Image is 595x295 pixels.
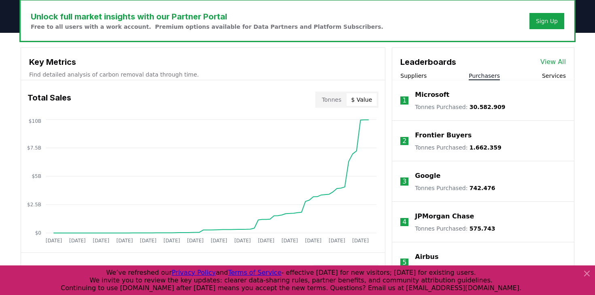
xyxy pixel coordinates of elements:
[117,238,133,244] tspan: [DATE]
[415,130,472,140] a: Frontier Buyers
[536,17,558,25] a: Sign Up
[542,72,566,80] button: Services
[46,238,62,244] tspan: [DATE]
[27,202,41,207] tspan: $2.5B
[415,103,505,111] p: Tonnes Purchased :
[470,185,495,191] span: 742.476
[470,104,506,110] span: 30.582.909
[415,265,495,273] p: Tonnes Purchased :
[35,230,41,236] tspan: $0
[211,238,227,244] tspan: [DATE]
[32,173,41,179] tspan: $5B
[31,11,383,23] h3: Unlock full market insights with our Partner Portal
[415,171,440,181] a: Google
[69,238,86,244] tspan: [DATE]
[28,264,66,280] h3: Deliveries
[93,238,109,244] tspan: [DATE]
[415,143,501,152] p: Tonnes Purchased :
[402,177,406,186] p: 3
[31,23,383,31] p: Free to all users with a work account. Premium options available for Data Partners and Platform S...
[27,145,41,151] tspan: $7.5B
[402,258,406,267] p: 5
[415,184,495,192] p: Tonnes Purchased :
[470,144,501,151] span: 1.662.359
[29,71,377,79] p: Find detailed analysis of carbon removal data through time.
[400,56,456,68] h3: Leaderboards
[402,136,406,146] p: 2
[140,238,157,244] tspan: [DATE]
[29,56,377,68] h3: Key Metrics
[415,224,495,233] p: Tonnes Purchased :
[281,238,298,244] tspan: [DATE]
[400,72,427,80] button: Suppliers
[258,238,274,244] tspan: [DATE]
[415,212,474,221] a: JPMorgan Chase
[470,225,495,232] span: 575.743
[305,238,322,244] tspan: [DATE]
[352,238,369,244] tspan: [DATE]
[28,92,71,108] h3: Total Sales
[187,238,204,244] tspan: [DATE]
[529,13,564,29] button: Sign Up
[415,252,438,262] a: Airbus
[402,217,406,227] p: 4
[29,118,41,124] tspan: $10B
[402,96,406,105] p: 1
[234,238,251,244] tspan: [DATE]
[329,238,345,244] tspan: [DATE]
[317,93,346,106] button: Tonnes
[346,93,377,106] button: $ Value
[164,238,180,244] tspan: [DATE]
[540,57,566,67] a: View All
[469,72,500,80] button: Purchasers
[415,90,449,100] a: Microsoft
